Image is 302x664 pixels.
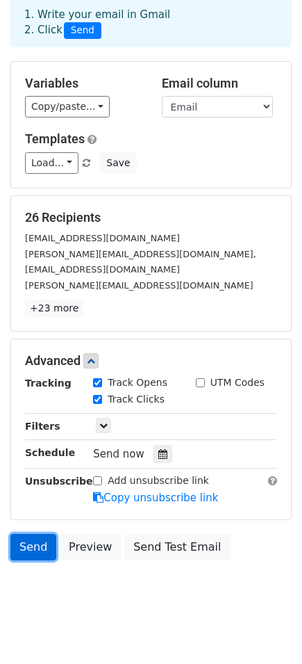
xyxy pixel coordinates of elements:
a: Preview [60,534,121,560]
strong: Schedule [25,447,75,458]
h5: Variables [25,76,141,91]
a: Load... [25,152,78,174]
div: Widżet czatu [233,597,302,664]
small: [EMAIL_ADDRESS][DOMAIN_NAME] [25,233,180,243]
div: 1. Write your email in Gmail 2. Click [14,7,288,39]
a: Templates [25,131,85,146]
button: Save [100,152,136,174]
strong: Filters [25,421,60,432]
a: +23 more [25,300,83,317]
span: Send [64,22,101,39]
label: UTM Codes [210,375,265,390]
label: Track Opens [108,375,167,390]
iframe: Chat Widget [233,597,302,664]
label: Track Clicks [108,392,165,407]
span: Send now [93,448,144,460]
strong: Unsubscribe [25,476,93,487]
a: Send Test Email [124,534,230,560]
h5: Email column [162,76,278,91]
strong: Tracking [25,378,72,389]
label: Add unsubscribe link [108,473,209,488]
a: Copy unsubscribe link [93,492,218,504]
small: [PERSON_NAME][EMAIL_ADDRESS][DOMAIN_NAME] [25,280,253,291]
h5: Advanced [25,353,277,369]
a: Send [10,534,56,560]
a: Copy/paste... [25,96,110,118]
small: [PERSON_NAME][EMAIL_ADDRESS][DOMAIN_NAME], [EMAIL_ADDRESS][DOMAIN_NAME] [25,249,256,275]
h5: 26 Recipients [25,210,277,225]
